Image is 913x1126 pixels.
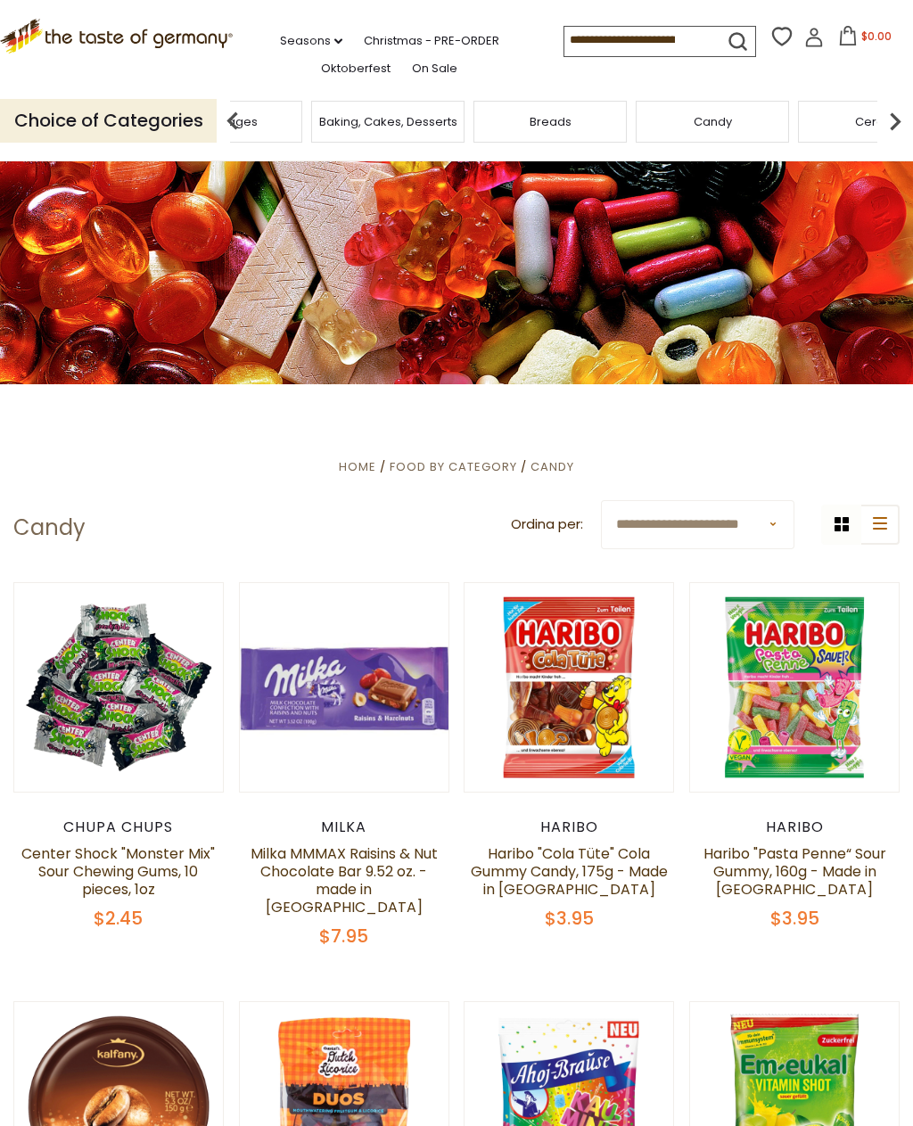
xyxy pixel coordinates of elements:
a: Home [339,458,376,475]
div: Chupa Chups [13,818,224,836]
span: $2.45 [94,906,143,931]
a: Milka MMMAX Raisins & Nut Chocolate Bar 9.52 oz. - made in [GEOGRAPHIC_DATA] [251,843,438,917]
a: Candy [694,115,732,128]
img: Milka MMMAX Raisins & Nut Chocolate Bar 9.52 oz. - made in Austria [240,583,448,792]
div: Milka [239,818,449,836]
img: Center Shock "Monster Mix" Sour Chewing Gums, 10 pieces, 1oz [14,583,223,792]
span: $3.95 [770,906,819,931]
img: Haribo "Cola Tüte" Cola Gummy Candy, 175g - Made in Germany [465,583,673,792]
a: Seasons [280,31,342,51]
a: Haribo "Cola Tüte" Cola Gummy Candy, 175g - Made in [GEOGRAPHIC_DATA] [471,843,668,900]
a: Center Shock "Monster Mix" Sour Chewing Gums, 10 pieces, 1oz [21,843,215,900]
div: Haribo [464,818,674,836]
a: Candy [531,458,574,475]
h1: Candy [13,514,86,541]
a: Christmas - PRE-ORDER [364,31,499,51]
img: next arrow [877,103,913,139]
img: previous arrow [215,103,251,139]
label: Ordina per: [511,514,583,536]
a: Haribo "Pasta Penne“ Sour Gummy, 160g - Made in [GEOGRAPHIC_DATA] [703,843,886,900]
a: Cereal [855,115,895,128]
a: Oktoberfest [321,59,391,78]
a: Baking, Cakes, Desserts [319,115,457,128]
span: $3.95 [545,906,594,931]
div: Haribo [689,818,900,836]
button: $0.00 [827,26,903,53]
img: Haribo "Pasta Penne“ Sour Gummy, 160g - Made in Germany [690,583,899,792]
span: $0.00 [861,29,892,44]
a: Food By Category [390,458,517,475]
a: On Sale [412,59,457,78]
span: $7.95 [319,924,368,949]
a: Breads [530,115,572,128]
